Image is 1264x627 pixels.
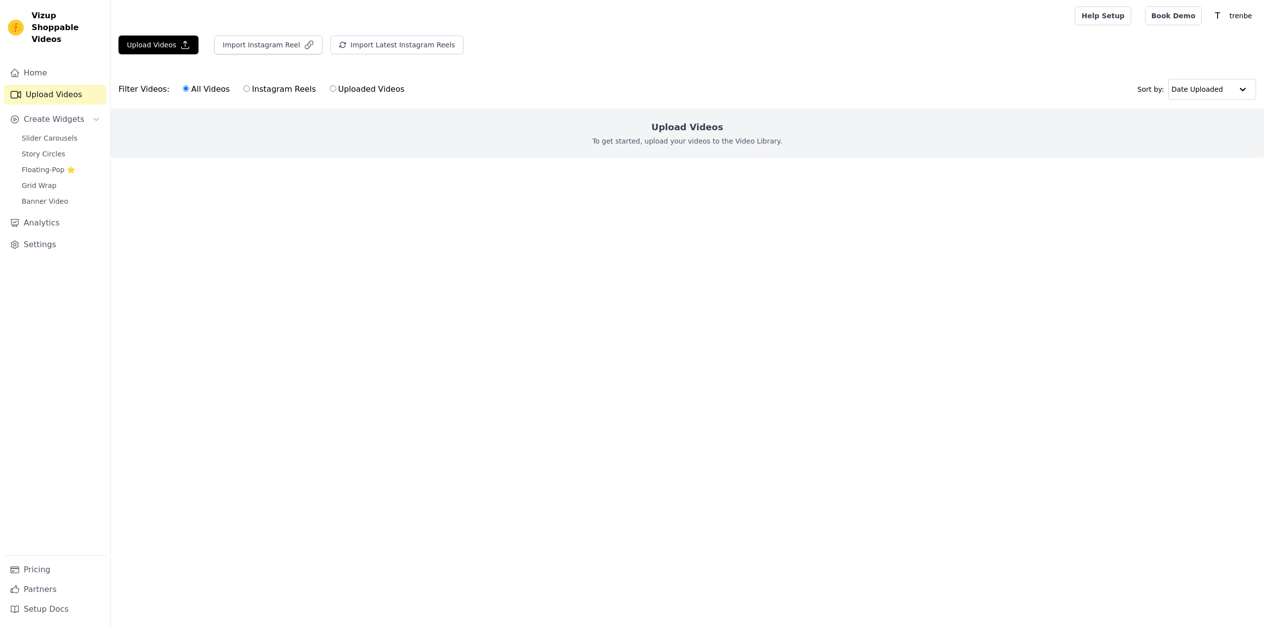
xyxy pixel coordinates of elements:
[4,63,106,83] a: Home
[4,213,106,233] a: Analytics
[4,599,106,619] a: Setup Docs
[22,196,68,206] span: Banner Video
[24,113,84,125] span: Create Widgets
[1075,6,1131,25] a: Help Setup
[1210,7,1256,25] button: T trenbe
[22,133,78,143] span: Slider Carousels
[1225,7,1256,25] p: trenbe
[4,85,106,105] a: Upload Videos
[16,163,106,177] a: Floating-Pop ⭐
[1215,11,1221,21] text: T
[330,36,464,54] button: Import Latest Instagram Reels
[1145,6,1202,25] a: Book Demo
[651,120,723,134] h2: Upload Videos
[118,36,198,54] button: Upload Videos
[4,580,106,599] a: Partners
[16,147,106,161] a: Story Circles
[118,78,410,101] div: Filter Videos:
[16,179,106,192] a: Grid Wrap
[214,36,322,54] button: Import Instagram Reel
[22,181,56,190] span: Grid Wrap
[16,194,106,208] a: Banner Video
[1138,79,1257,100] div: Sort by:
[8,20,24,36] img: Vizup
[592,136,783,146] p: To get started, upload your videos to the Video Library.
[4,560,106,580] a: Pricing
[4,110,106,129] button: Create Widgets
[182,83,230,96] label: All Videos
[16,131,106,145] a: Slider Carousels
[22,165,75,175] span: Floating-Pop ⭐
[183,85,189,92] input: All Videos
[22,149,65,159] span: Story Circles
[329,83,405,96] label: Uploaded Videos
[4,235,106,255] a: Settings
[243,83,316,96] label: Instagram Reels
[330,85,336,92] input: Uploaded Videos
[32,10,102,45] span: Vizup Shoppable Videos
[243,85,250,92] input: Instagram Reels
